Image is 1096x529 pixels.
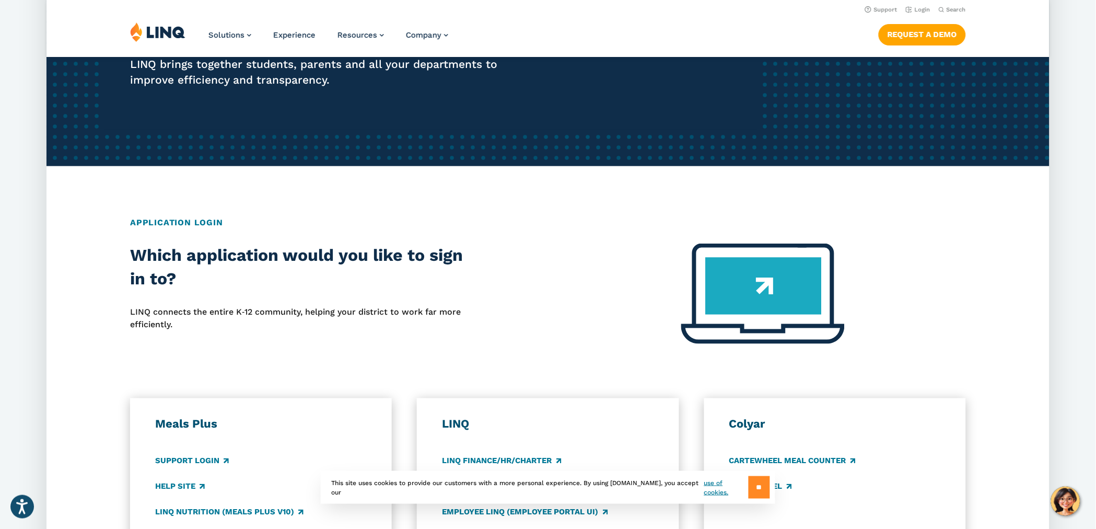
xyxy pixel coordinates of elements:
span: Resources [337,30,377,40]
p: LINQ connects the entire K‑12 community, helping your district to work far more efficiently. [130,306,464,331]
h2: Which application would you like to sign in to? [130,244,464,291]
a: Support [865,6,897,13]
nav: Button Navigation [879,22,966,45]
a: Resources [337,30,384,40]
a: LINQ Finance/HR/Charter [442,455,561,467]
h3: Colyar [729,417,941,432]
a: CARTEWHEEL Meal Counter [729,455,856,467]
h3: LINQ [442,417,654,432]
span: Solutions [208,30,244,40]
button: Hello, have a question? Let’s chat. [1051,487,1080,516]
button: Open Search Bar [939,6,966,14]
h3: Meals Plus [155,417,367,432]
div: This site uses cookies to provide our customers with a more personal experience. By using [DOMAIN... [321,471,775,504]
h2: Application Login [130,216,966,229]
span: Search [947,6,966,13]
a: Login [906,6,930,13]
a: Support Login [155,455,229,467]
a: Request a Demo [879,24,966,45]
a: use of cookies. [704,478,749,497]
span: Company [406,30,441,40]
nav: Primary Navigation [208,22,448,56]
a: Company [406,30,448,40]
p: LINQ brings together students, parents and all your departments to improve efficiency and transpa... [130,56,517,88]
a: Experience [273,30,316,40]
a: Help Site [155,481,205,492]
img: LINQ | K‑12 Software [130,22,185,42]
nav: Utility Navigation [46,3,1050,15]
a: Solutions [208,30,251,40]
